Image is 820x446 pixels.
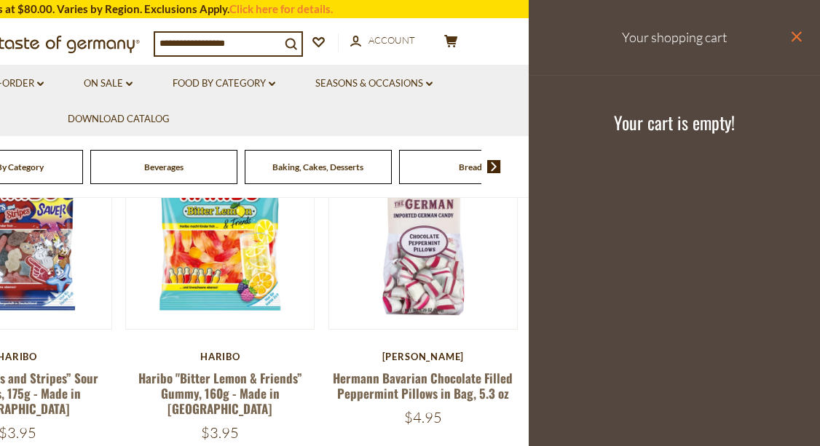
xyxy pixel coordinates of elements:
[144,162,184,172] a: Beverages
[329,141,517,329] img: Hermann Bavarian Chocolate Filled Peppermint Pillows in Bag, 5.3 oz
[173,76,275,92] a: Food By Category
[404,408,442,426] span: $4.95
[126,141,314,329] img: Haribo "Bitter Lemon & Friends” Gummy, 160g - Made in Germany
[459,162,486,172] a: Breads
[328,351,518,362] div: [PERSON_NAME]
[368,34,415,46] span: Account
[272,162,363,172] a: Baking, Cakes, Desserts
[84,76,133,92] a: On Sale
[229,2,333,15] a: Click here for details.
[333,369,513,402] a: Hermann Bavarian Chocolate Filled Peppermint Pillows in Bag, 5.3 oz
[547,111,802,133] h3: Your cart is empty!
[125,351,315,362] div: Haribo
[201,423,239,442] span: $3.95
[487,160,501,173] img: next arrow
[315,76,433,92] a: Seasons & Occasions
[138,369,302,418] a: Haribo "Bitter Lemon & Friends” Gummy, 160g - Made in [GEOGRAPHIC_DATA]
[350,33,415,49] a: Account
[68,111,170,127] a: Download Catalog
